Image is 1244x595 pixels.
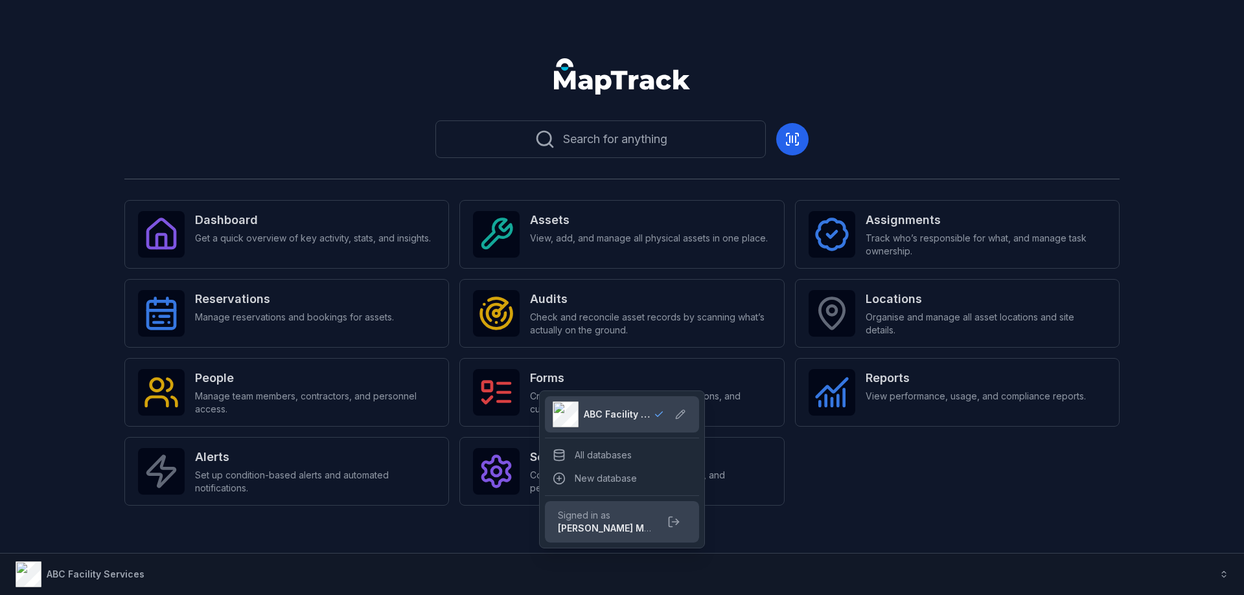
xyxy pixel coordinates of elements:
[545,467,699,490] div: New database
[539,390,705,548] div: ABC Facility Services
[47,568,144,579] strong: ABC Facility Services
[558,522,680,533] strong: [PERSON_NAME] Maptrack
[558,509,656,522] span: Signed in as
[584,408,654,421] span: ABC Facility Services
[545,443,699,467] div: All databases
